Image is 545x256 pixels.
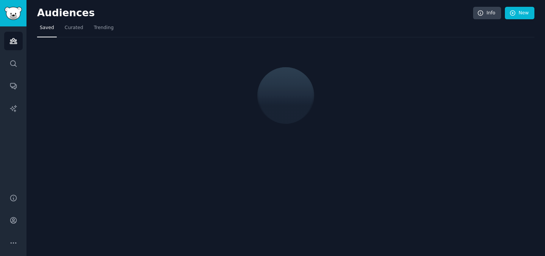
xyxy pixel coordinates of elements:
[505,7,534,20] a: New
[91,22,116,37] a: Trending
[473,7,501,20] a: Info
[37,22,57,37] a: Saved
[94,25,114,31] span: Trending
[40,25,54,31] span: Saved
[37,7,473,19] h2: Audiences
[5,7,22,20] img: GummySearch logo
[62,22,86,37] a: Curated
[65,25,83,31] span: Curated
